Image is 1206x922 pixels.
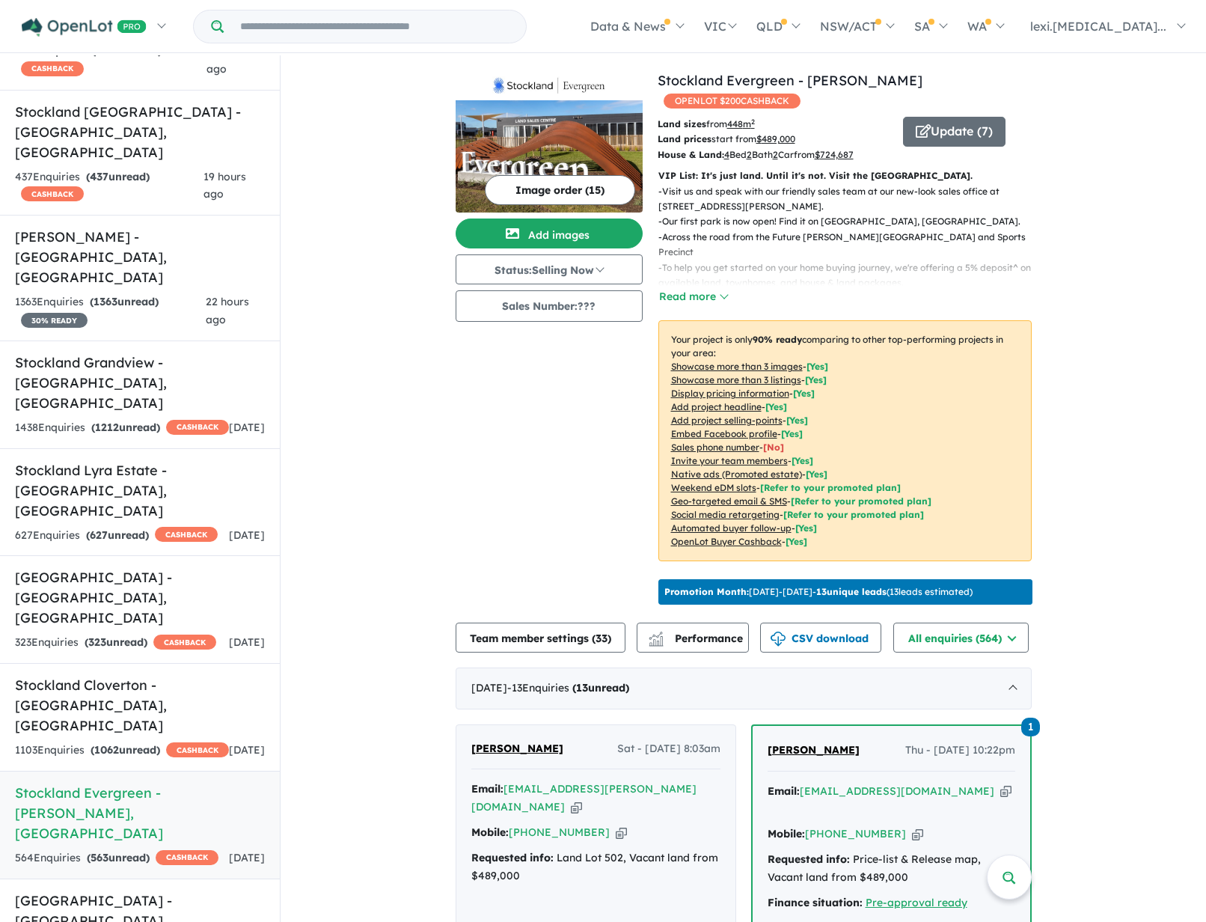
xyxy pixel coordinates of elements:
[1030,19,1166,34] span: lexi.[MEDICAL_DATA]...
[15,102,265,162] h5: Stockland [GEOGRAPHIC_DATA] - [GEOGRAPHIC_DATA] , [GEOGRAPHIC_DATA]
[92,44,162,58] strong: ( unread)
[658,132,892,147] p: start from
[1021,716,1040,736] a: 1
[649,632,662,640] img: line-chart.svg
[649,636,664,646] img: bar-chart.svg
[471,851,554,864] strong: Requested info:
[658,147,892,162] p: Bed Bath Car from
[806,361,828,372] span: [ Yes ]
[596,632,607,645] span: 33
[671,401,762,412] u: Add project headline
[786,536,807,547] span: [Yes]
[456,668,1032,709] div: [DATE]
[763,442,784,453] span: [ No ]
[94,743,119,757] span: 1062
[800,784,994,798] a: [EMAIL_ADDRESS][DOMAIN_NAME]
[21,313,88,328] span: 30 % READY
[671,495,787,507] u: Geo-targeted email & SMS
[753,334,802,345] b: 90 % ready
[893,623,1029,653] button: All enquiries (564)
[658,168,1032,183] p: VIP List: It's just land. Until it's not. Visit the [GEOGRAPHIC_DATA].
[91,743,160,757] strong: ( unread)
[229,743,265,757] span: [DATE]
[637,623,749,653] button: Performance
[806,468,827,480] span: [Yes]
[658,288,729,305] button: Read more
[90,528,108,542] span: 627
[671,468,802,480] u: Native ads (Promoted estate)
[671,536,782,547] u: OpenLot Buyer Cashback
[576,681,588,694] span: 13
[15,849,218,867] div: 564 Enquir ies
[658,72,922,89] a: Stockland Evergreen - [PERSON_NAME]
[21,61,84,76] span: CASHBACK
[485,175,635,205] button: Image order (15)
[671,455,788,466] u: Invite your team members
[816,586,887,597] b: 13 unique leads
[783,509,924,520] span: [Refer to your promoted plan]
[617,740,720,758] span: Sat - [DATE] 8:03am
[781,428,803,439] span: [ Yes ]
[15,168,203,204] div: 437 Enquir ies
[87,851,150,864] strong: ( unread)
[156,850,218,865] span: CASHBACK
[206,295,249,326] span: 22 hours ago
[456,100,643,213] img: Stockland Evergreen - Clyde
[768,784,800,798] strong: Email:
[91,851,108,864] span: 563
[456,623,625,653] button: Team member settings (33)
[658,260,1044,291] p: - To help you get started on your home buying journey, we're offering a 5% deposit^ on all availa...
[771,632,786,647] img: download icon
[815,149,854,160] u: $ 724,687
[15,227,265,287] h5: [PERSON_NAME] - [GEOGRAPHIC_DATA] , [GEOGRAPHIC_DATA]
[94,295,117,308] span: 1363
[671,374,801,385] u: Showcase more than 3 listings
[773,149,778,160] u: 2
[95,421,119,434] span: 1212
[15,293,206,329] div: 1363 Enquir ies
[229,851,265,864] span: [DATE]
[15,634,216,652] div: 323 Enquir ies
[866,896,967,909] u: Pre-approval ready
[756,133,795,144] u: $ 489,000
[658,230,1044,260] p: - Across the road from the Future [PERSON_NAME][GEOGRAPHIC_DATA] and Sports Precinct
[15,742,229,760] div: 1103 Enquir ies
[86,170,150,183] strong: ( unread)
[768,827,805,840] strong: Mobile:
[88,635,106,649] span: 323
[15,43,206,79] div: 1246 Enquir ies
[616,825,627,840] button: Copy
[658,117,892,132] p: from
[727,118,755,129] u: 448 m
[805,827,906,840] a: [PHONE_NUMBER]
[751,117,755,126] sup: 2
[671,509,780,520] u: Social media retargeting
[166,420,229,435] span: CASHBACK
[765,401,787,412] span: [ Yes ]
[15,460,265,521] h5: Stockland Lyra Estate - [GEOGRAPHIC_DATA] , [GEOGRAPHIC_DATA]
[85,635,147,649] strong: ( unread)
[203,170,246,201] span: 19 hours ago
[658,184,1044,215] p: - Visit us and speak with our friendly sales team at our new-look sales office at [STREET_ADDRESS...
[229,635,265,649] span: [DATE]
[768,852,850,866] strong: Requested info:
[91,421,160,434] strong: ( unread)
[671,388,789,399] u: Display pricing information
[471,782,697,813] a: [EMAIL_ADDRESS][PERSON_NAME][DOMAIN_NAME]
[795,522,817,534] span: [Yes]
[793,388,815,399] span: [ Yes ]
[507,681,629,694] span: - 13 Enquir ies
[15,675,265,736] h5: Stockland Cloverton - [GEOGRAPHIC_DATA] , [GEOGRAPHIC_DATA]
[912,826,923,842] button: Copy
[15,352,265,413] h5: Stockland Grandview - [GEOGRAPHIC_DATA] , [GEOGRAPHIC_DATA]
[768,896,863,909] strong: Finance situation:
[671,442,759,453] u: Sales phone number
[206,44,249,76] span: 17 hours ago
[227,10,523,43] input: Try estate name, suburb, builder or developer
[768,851,1015,887] div: Price-list & Release map, Vacant land from $489,000
[456,70,643,213] a: Stockland Evergreen - Clyde LogoStockland Evergreen - Clyde
[86,528,149,542] strong: ( unread)
[792,455,813,466] span: [ Yes ]
[456,219,643,248] button: Add images
[671,482,756,493] u: Weekend eDM slots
